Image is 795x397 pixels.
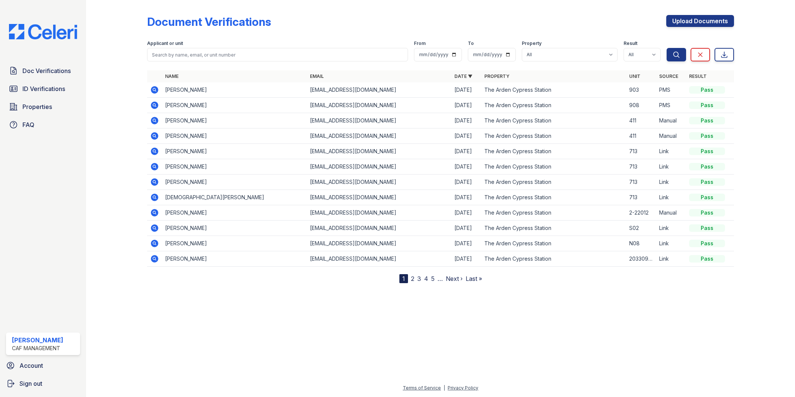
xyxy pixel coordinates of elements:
[307,251,452,267] td: [EMAIL_ADDRESS][DOMAIN_NAME]
[481,159,626,175] td: The Arden Cypress Station
[451,128,481,144] td: [DATE]
[626,128,656,144] td: 411
[451,205,481,221] td: [DATE]
[162,175,307,190] td: [PERSON_NAME]
[481,236,626,251] td: The Arden Cypress Station
[451,190,481,205] td: [DATE]
[481,190,626,205] td: The Arden Cypress Station
[451,113,481,128] td: [DATE]
[307,159,452,175] td: [EMAIL_ADDRESS][DOMAIN_NAME]
[626,221,656,236] td: S02
[626,236,656,251] td: N08
[307,82,452,98] td: [EMAIL_ADDRESS][DOMAIN_NAME]
[689,255,725,263] div: Pass
[307,205,452,221] td: [EMAIL_ADDRESS][DOMAIN_NAME]
[147,15,271,28] div: Document Verifications
[19,361,43,370] span: Account
[307,236,452,251] td: [EMAIL_ADDRESS][DOMAIN_NAME]
[626,205,656,221] td: 2-22012
[656,251,686,267] td: Link
[451,175,481,190] td: [DATE]
[307,175,452,190] td: [EMAIL_ADDRESS][DOMAIN_NAME]
[451,251,481,267] td: [DATE]
[3,24,83,39] img: CE_Logo_Blue-a8612792a0a2168367f1c8372b55b34899dd931a85d93a1a3d3e32e68fde9ad4.png
[656,98,686,113] td: PMS
[629,73,640,79] a: Unit
[431,275,435,282] a: 5
[22,102,52,111] span: Properties
[481,175,626,190] td: The Arden Cypress Station
[307,98,452,113] td: [EMAIL_ADDRESS][DOMAIN_NAME]
[656,82,686,98] td: PMS
[626,175,656,190] td: 713
[656,175,686,190] td: Link
[689,117,725,124] div: Pass
[162,221,307,236] td: [PERSON_NAME]
[626,82,656,98] td: 903
[656,144,686,159] td: Link
[147,40,183,46] label: Applicant or unit
[481,251,626,267] td: The Arden Cypress Station
[147,48,408,61] input: Search by name, email, or unit number
[689,73,707,79] a: Result
[484,73,509,79] a: Property
[3,358,83,373] a: Account
[162,82,307,98] td: [PERSON_NAME]
[481,113,626,128] td: The Arden Cypress Station
[656,190,686,205] td: Link
[424,275,428,282] a: 4
[481,82,626,98] td: The Arden Cypress Station
[162,144,307,159] td: [PERSON_NAME]
[481,144,626,159] td: The Arden Cypress Station
[451,144,481,159] td: [DATE]
[417,275,421,282] a: 3
[307,144,452,159] td: [EMAIL_ADDRESS][DOMAIN_NAME]
[162,128,307,144] td: [PERSON_NAME]
[522,40,542,46] label: Property
[307,190,452,205] td: [EMAIL_ADDRESS][DOMAIN_NAME]
[689,240,725,247] div: Pass
[12,345,63,352] div: CAF Management
[656,221,686,236] td: Link
[444,385,445,391] div: |
[162,251,307,267] td: [PERSON_NAME]
[689,194,725,201] div: Pass
[165,73,179,79] a: Name
[626,251,656,267] td: 20330971
[448,385,478,391] a: Privacy Policy
[451,98,481,113] td: [DATE]
[656,205,686,221] td: Manual
[162,159,307,175] td: [PERSON_NAME]
[162,205,307,221] td: [PERSON_NAME]
[624,40,637,46] label: Result
[689,178,725,186] div: Pass
[626,98,656,113] td: 908
[403,385,441,391] a: Terms of Service
[22,66,71,75] span: Doc Verifications
[481,98,626,113] td: The Arden Cypress Station
[22,120,34,129] span: FAQ
[162,113,307,128] td: [PERSON_NAME]
[656,159,686,175] td: Link
[411,275,414,282] a: 2
[481,128,626,144] td: The Arden Cypress Station
[162,98,307,113] td: [PERSON_NAME]
[6,117,80,132] a: FAQ
[307,113,452,128] td: [EMAIL_ADDRESS][DOMAIN_NAME]
[689,163,725,170] div: Pass
[19,379,42,388] span: Sign out
[310,73,324,79] a: Email
[689,101,725,109] div: Pass
[6,99,80,114] a: Properties
[656,113,686,128] td: Manual
[3,376,83,391] a: Sign out
[454,73,472,79] a: Date ▼
[451,159,481,175] td: [DATE]
[468,40,474,46] label: To
[689,148,725,155] div: Pass
[666,15,734,27] a: Upload Documents
[689,209,725,216] div: Pass
[6,63,80,78] a: Doc Verifications
[481,221,626,236] td: The Arden Cypress Station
